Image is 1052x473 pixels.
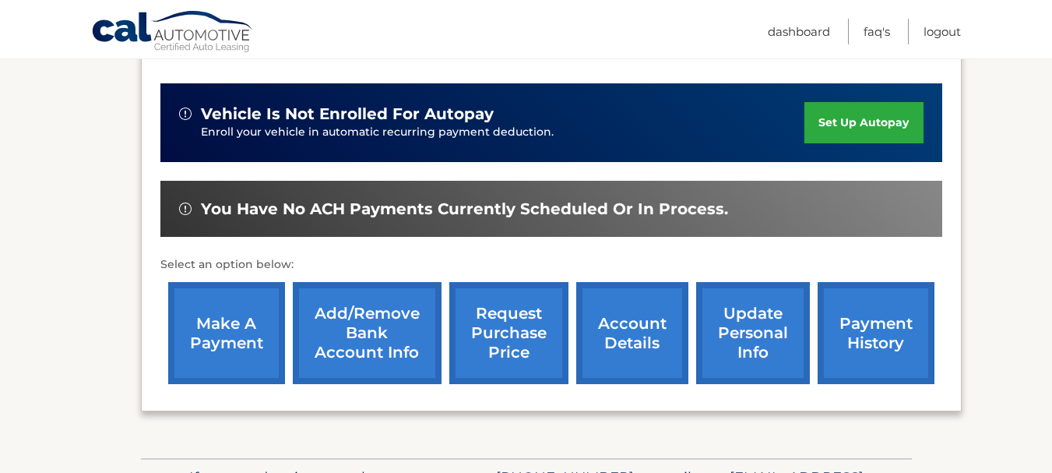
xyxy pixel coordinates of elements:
span: vehicle is not enrolled for autopay [201,104,494,124]
p: Select an option below: [160,256,942,274]
p: Enroll your vehicle in automatic recurring payment deduction. [201,124,805,141]
a: account details [576,282,688,384]
a: update personal info [696,282,810,384]
span: You have no ACH payments currently scheduled or in process. [201,199,728,219]
a: Logout [924,19,961,44]
a: Cal Automotive [91,10,255,55]
a: make a payment [168,282,285,384]
img: alert-white.svg [179,108,192,120]
a: payment history [818,282,934,384]
img: alert-white.svg [179,203,192,215]
a: Add/Remove bank account info [293,282,442,384]
a: request purchase price [449,282,568,384]
a: FAQ's [864,19,890,44]
a: Dashboard [768,19,830,44]
a: set up autopay [804,102,923,143]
